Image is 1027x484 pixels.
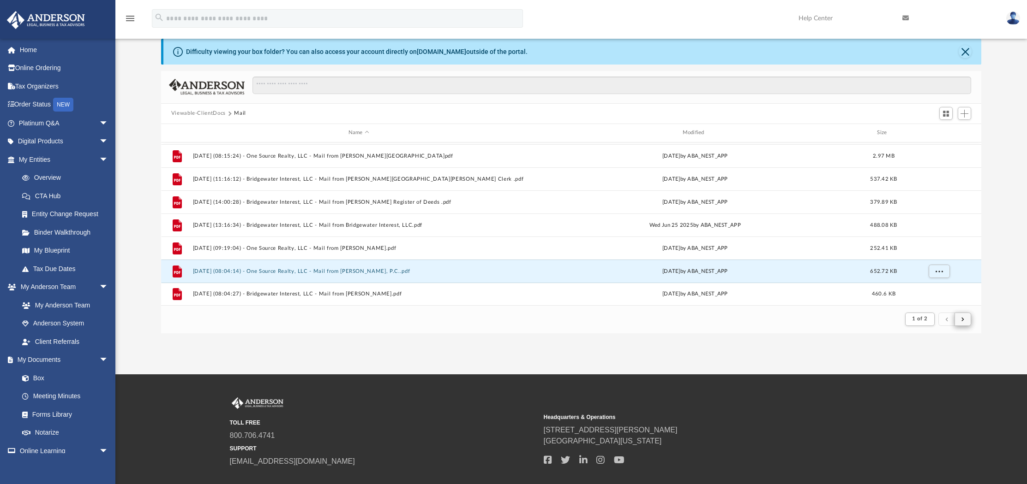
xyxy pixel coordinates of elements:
[99,132,118,151] span: arrow_drop_down
[99,114,118,133] span: arrow_drop_down
[13,314,118,333] a: Anderson System
[544,437,662,445] a: [GEOGRAPHIC_DATA][US_STATE]
[13,242,118,260] a: My Blueprint
[13,332,118,351] a: Client Referrals
[870,268,897,273] span: 652.72 KB
[6,442,118,460] a: Online Learningarrow_drop_down
[870,176,897,181] span: 537.42 KB
[252,77,971,94] input: Search files and folders
[6,95,122,114] a: Order StatusNEW
[13,223,122,242] a: Binder Walkthrough
[6,351,118,369] a: My Documentsarrow_drop_down
[125,13,136,24] i: menu
[6,132,122,151] a: Digital Productsarrow_drop_down
[905,313,934,325] button: 1 of 2
[529,267,861,275] div: [DATE] by ABA_NEST_APP
[13,387,118,406] a: Meeting Minutes
[53,98,73,112] div: NEW
[870,245,897,250] span: 252.41 KB
[125,18,136,24] a: menu
[6,114,122,132] a: Platinum Q&Aarrow_drop_down
[959,45,972,58] button: Close
[192,268,525,274] button: [DATE] (08:04:14) - One Source Realty, LLC - Mail from [PERSON_NAME], P.C..pdf
[958,107,972,120] button: Add
[230,397,285,409] img: Anderson Advisors Platinum Portal
[872,291,895,296] span: 460.6 KB
[192,129,524,137] div: Name
[230,431,275,439] a: 800.706.4741
[870,199,897,204] span: 379.89 KB
[13,405,113,424] a: Forms Library
[529,175,861,183] div: [DATE] by ABA_NEST_APP
[192,199,525,205] button: [DATE] (14:00:28) - Bridgewater Interest, LLC - Mail from [PERSON_NAME] Register of Deeds .pdf
[192,176,525,182] button: [DATE] (11:16:12) - Bridgewater Interest, LLC - Mail from [PERSON_NAME][GEOGRAPHIC_DATA][PERSON_N...
[230,419,537,427] small: TOLL FREE
[230,444,537,453] small: SUPPORT
[873,153,895,158] span: 2.97 MB
[186,47,528,57] div: Difficulty viewing your box folder? You can also access your account directly on outside of the p...
[865,129,902,137] div: Size
[192,222,525,228] button: [DATE] (13:16:34) - Bridgewater Interest, LLC - Mail from Bridgewater Interest, LLC.pdf
[234,109,246,118] button: Mail
[99,351,118,370] span: arrow_drop_down
[99,442,118,460] span: arrow_drop_down
[417,48,466,55] a: [DOMAIN_NAME]
[13,205,122,224] a: Entity Change Request
[165,129,188,137] div: id
[13,424,118,442] a: Notarize
[529,290,861,298] div: [DATE] by ABA_NEST_APP
[99,278,118,297] span: arrow_drop_down
[6,41,122,59] a: Home
[912,316,927,321] span: 1 of 2
[529,221,861,229] div: Wed Jun 25 2025 by ABA_NEST_APP
[99,150,118,169] span: arrow_drop_down
[529,152,861,160] div: [DATE] by ABA_NEST_APP
[529,244,861,252] div: [DATE] by ABA_NEST_APP
[13,169,122,187] a: Overview
[161,142,982,306] div: grid
[1006,12,1020,25] img: User Pic
[13,369,113,387] a: Box
[870,222,897,227] span: 488.08 KB
[230,457,355,465] a: [EMAIL_ADDRESS][DOMAIN_NAME]
[13,260,122,278] a: Tax Due Dates
[906,129,971,137] div: id
[6,278,118,296] a: My Anderson Teamarrow_drop_down
[6,59,122,77] a: Online Ordering
[529,129,861,137] div: Modified
[529,198,861,206] div: [DATE] by ABA_NEST_APP
[6,77,122,95] a: Tax Organizers
[154,12,164,23] i: search
[928,264,949,278] button: More options
[6,150,122,169] a: My Entitiesarrow_drop_down
[4,11,88,29] img: Anderson Advisors Platinum Portal
[171,109,226,118] button: Viewable-ClientDocs
[192,245,525,251] button: [DATE] (09:19:04) - One Source Realty, LLC - Mail from [PERSON_NAME].pdf
[544,413,851,421] small: Headquarters & Operations
[13,296,113,314] a: My Anderson Team
[13,187,122,205] a: CTA Hub
[192,291,525,297] button: [DATE] (08:04:27) - Bridgewater Interest, LLC - Mail from [PERSON_NAME].pdf
[544,426,678,434] a: [STREET_ADDRESS][PERSON_NAME]
[939,107,953,120] button: Switch to Grid View
[192,153,525,159] button: [DATE] (08:15:24) - One Source Realty, LLC - Mail from [PERSON_NAME][GEOGRAPHIC_DATA]pdf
